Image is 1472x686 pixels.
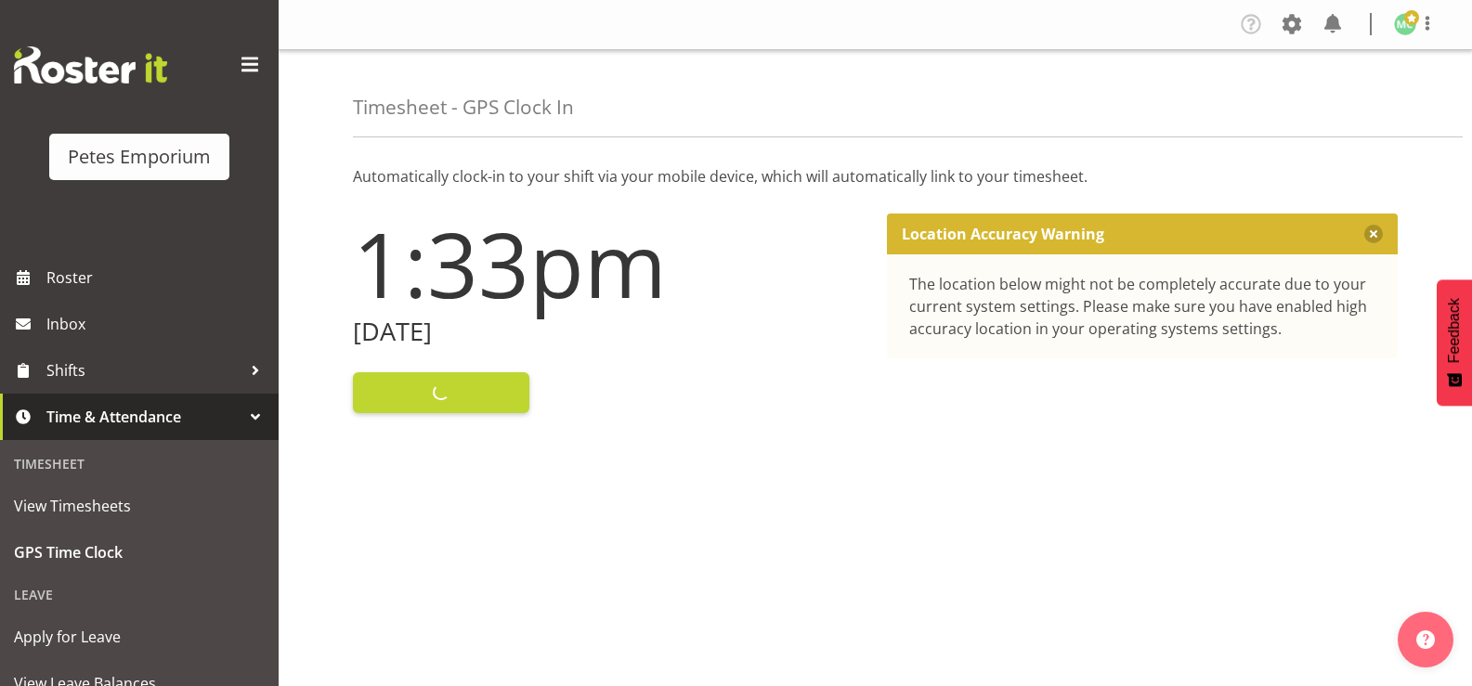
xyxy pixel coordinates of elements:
h4: Timesheet - GPS Clock In [353,97,574,118]
span: Shifts [46,356,241,384]
div: Leave [5,576,274,614]
span: Roster [46,264,269,291]
h2: [DATE] [353,317,865,346]
h1: 1:33pm [353,214,865,314]
button: Feedback - Show survey [1437,279,1472,406]
span: Feedback [1446,298,1463,363]
img: Rosterit website logo [14,46,167,84]
img: melissa-cowen2635.jpg [1394,13,1416,35]
span: View Timesheets [14,492,265,520]
button: Close message [1364,225,1383,243]
p: Location Accuracy Warning [902,225,1104,243]
div: The location below might not be completely accurate due to your current system settings. Please m... [909,273,1376,340]
div: Timesheet [5,445,274,483]
span: Apply for Leave [14,623,265,651]
div: Petes Emporium [68,143,211,171]
p: Automatically clock-in to your shift via your mobile device, which will automatically link to you... [353,165,1398,188]
span: Time & Attendance [46,403,241,431]
span: Inbox [46,310,269,338]
span: GPS Time Clock [14,538,265,566]
a: GPS Time Clock [5,529,274,576]
a: Apply for Leave [5,614,274,660]
img: help-xxl-2.png [1416,630,1435,649]
a: View Timesheets [5,483,274,529]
